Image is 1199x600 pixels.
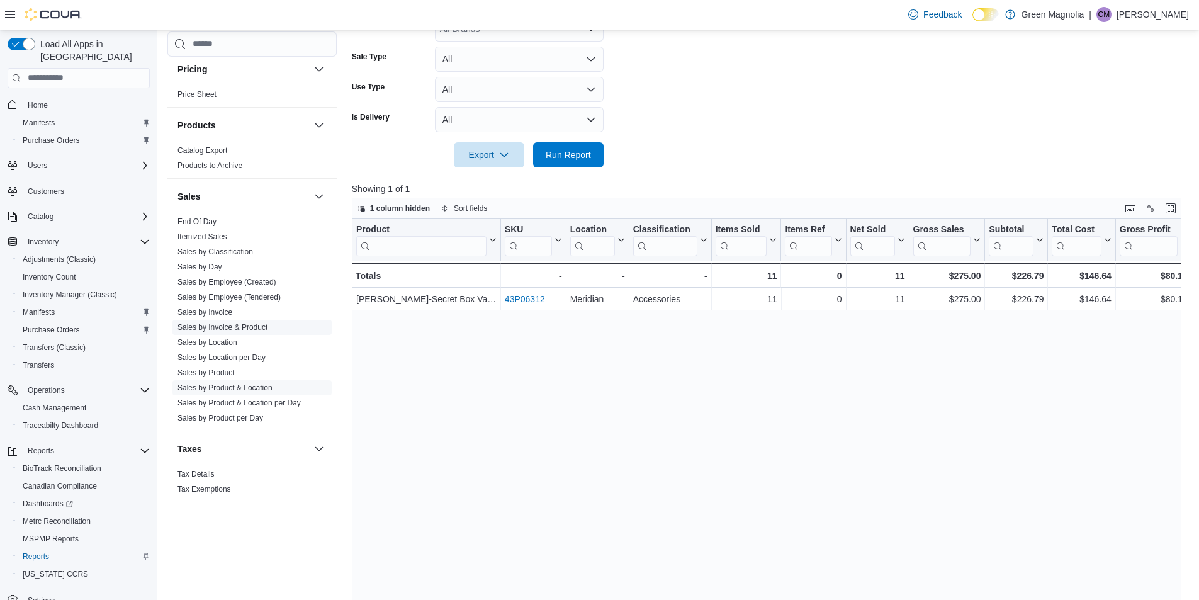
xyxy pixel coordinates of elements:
[177,277,276,287] span: Sales by Employee (Created)
[454,203,487,213] span: Sort fields
[28,100,48,110] span: Home
[177,161,242,171] span: Products to Archive
[13,512,155,530] button: Metrc Reconciliation
[13,321,155,339] button: Purchase Orders
[352,82,385,92] label: Use Type
[570,292,624,307] div: Meridian
[913,224,971,256] div: Gross Sales
[177,278,276,286] a: Sales by Employee (Created)
[13,114,155,132] button: Manifests
[1052,224,1111,256] button: Total Cost
[370,203,430,213] span: 1 column hidden
[177,414,263,422] a: Sales by Product per Day
[505,224,562,256] button: SKU
[312,62,327,77] button: Pricing
[1096,7,1112,22] div: Carrie Murphy
[23,360,54,370] span: Transfers
[989,224,1033,256] div: Subtotal
[461,142,517,167] span: Export
[23,290,117,300] span: Inventory Manager (Classic)
[18,115,60,130] a: Manifests
[18,400,150,416] span: Cash Management
[570,224,614,256] div: Location
[18,549,150,564] span: Reports
[23,569,88,579] span: [US_STATE] CCRS
[23,403,86,413] span: Cash Management
[850,224,894,256] div: Net Sold
[23,158,52,173] button: Users
[18,115,150,130] span: Manifests
[23,552,49,562] span: Reports
[850,292,904,307] div: 11
[28,212,53,222] span: Catalog
[18,133,150,148] span: Purchase Orders
[454,142,524,167] button: Export
[177,398,301,408] span: Sales by Product & Location per Day
[177,368,235,378] span: Sales by Product
[23,98,53,113] a: Home
[13,417,155,434] button: Traceabilty Dashboard
[3,233,155,251] button: Inventory
[533,142,604,167] button: Run Report
[177,217,217,227] span: End Of Day
[356,224,497,256] button: Product
[3,157,155,174] button: Users
[28,385,65,395] span: Operations
[356,224,487,256] div: Product
[177,307,232,317] span: Sales by Invoice
[3,96,155,114] button: Home
[13,286,155,303] button: Inventory Manager (Classic)
[18,418,150,433] span: Traceabilty Dashboard
[23,383,150,398] span: Operations
[989,224,1033,235] div: Subtotal
[13,339,155,356] button: Transfers (Classic)
[177,232,227,241] a: Itemized Sales
[18,305,60,320] a: Manifests
[785,268,842,283] div: 0
[177,262,222,272] span: Sales by Day
[177,217,217,226] a: End Of Day
[923,8,962,21] span: Feedback
[1143,201,1158,216] button: Display options
[18,400,91,416] a: Cash Management
[18,461,150,476] span: BioTrack Reconciliation
[352,112,390,122] label: Is Delivery
[546,149,591,161] span: Run Report
[23,254,96,264] span: Adjustments (Classic)
[633,224,707,256] button: Classification
[23,516,91,526] span: Metrc Reconciliation
[177,308,232,317] a: Sales by Invoice
[1120,224,1178,235] div: Gross Profit
[13,132,155,149] button: Purchase Orders
[18,287,122,302] a: Inventory Manager (Classic)
[18,567,93,582] a: [US_STATE] CCRS
[18,358,59,373] a: Transfers
[23,534,79,544] span: MSPMP Reports
[505,224,552,256] div: SKU URL
[177,247,253,257] span: Sales by Classification
[177,119,216,132] h3: Products
[352,52,386,62] label: Sale Type
[312,118,327,133] button: Products
[18,358,150,373] span: Transfers
[177,145,227,156] span: Catalog Export
[23,272,76,282] span: Inventory Count
[18,287,150,302] span: Inventory Manager (Classic)
[505,294,545,304] a: 43P06312
[177,232,227,242] span: Itemized Sales
[177,292,281,302] span: Sales by Employee (Tendered)
[177,190,201,203] h3: Sales
[18,531,84,546] a: MSPMP Reports
[23,118,55,128] span: Manifests
[850,224,894,235] div: Net Sold
[177,323,267,332] a: Sales by Invoice & Product
[18,340,91,355] a: Transfers (Classic)
[28,186,64,196] span: Customers
[167,87,337,107] div: Pricing
[785,292,842,307] div: 0
[177,353,266,362] a: Sales by Location per Day
[633,268,707,283] div: -
[1120,292,1188,307] div: $80.15
[1052,268,1111,283] div: $146.64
